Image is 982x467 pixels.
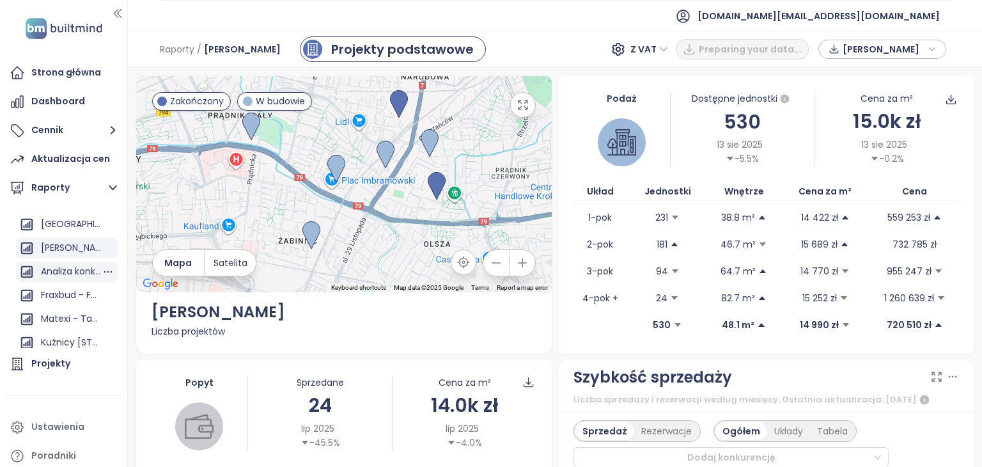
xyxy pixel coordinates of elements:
p: 94 [656,264,668,278]
div: -5.5% [726,152,759,166]
th: Wnętrze [708,179,780,204]
span: caret-up [933,213,942,222]
button: Preparing your data... [676,39,809,59]
div: Poradniki [31,448,76,464]
div: Matexi - Takt Lirników [41,311,102,327]
img: house [607,128,636,157]
div: 15.0k zł [815,106,959,136]
span: caret-down [671,213,680,222]
span: caret-up [758,294,767,303]
p: 15 252 zł [802,291,837,305]
span: caret-down [671,267,680,276]
div: Projekty [31,356,70,372]
div: button [825,40,939,59]
th: Jednostki [627,179,708,204]
span: caret-down [447,438,456,447]
img: logo [22,15,106,42]
p: 64.7 m² [721,264,756,278]
p: 720 510 zł [887,318,931,332]
div: Aktualizacja cen [31,151,110,167]
div: Dostępne jednostki [671,91,814,107]
div: Ustawienia [31,419,84,435]
a: Strona główna [6,60,121,86]
span: [DOMAIN_NAME][EMAIL_ADDRESS][DOMAIN_NAME] [698,1,940,31]
p: 559 253 zł [887,210,930,225]
div: [GEOGRAPHIC_DATA] [16,214,118,235]
p: 530 [653,318,671,332]
span: caret-up [934,321,943,329]
div: Liczba projektów [152,324,537,338]
span: Preparing your data... [699,42,802,56]
button: Raporty [6,175,121,201]
div: Analiza konkurencji [PERSON_NAME] [16,262,118,282]
td: 4-pok + [573,285,627,312]
div: [PERSON_NAME] [41,240,102,256]
img: wallet [185,412,214,441]
p: 955 247 zł [887,264,931,278]
div: Tabela [810,422,855,440]
a: Open this area in Google Maps (opens a new window) [139,276,182,292]
p: 48.1 m² [722,318,754,332]
span: Raporty [160,38,194,61]
span: caret-up [758,213,767,222]
p: 82.7 m² [721,291,755,305]
a: Terms [471,284,489,291]
div: Projekty podstawowe [331,40,474,59]
button: Cennik [6,118,121,143]
th: Cena [871,179,959,204]
div: Cena za m² [439,376,491,390]
div: [PERSON_NAME] [16,238,118,258]
td: 3-pok [573,258,627,285]
div: [PERSON_NAME] [152,300,537,324]
th: Cena za m² [780,179,871,204]
div: Popyt [152,376,248,390]
span: caret-up [670,240,679,249]
span: caret-down [870,154,879,163]
div: Analiza konkurencji [PERSON_NAME] [41,264,102,280]
div: Fraxbud - FORTnatura A [16,285,118,306]
p: 46.7 m² [721,237,756,251]
span: 13 sie 2025 [717,138,763,152]
div: Kuźnicy [STREET_ADDRESS] [16,333,118,353]
span: W budowie [256,94,305,108]
div: [GEOGRAPHIC_DATA] [41,216,102,232]
td: 2-pok [573,231,627,258]
a: Projekty [6,351,121,377]
p: 24 [656,291,667,305]
div: 24 [248,390,392,420]
div: Sprzedane [248,376,392,390]
span: caret-down [300,438,309,447]
span: Mapa [164,256,192,270]
div: -4.0% [447,436,482,450]
div: Szybkość sprzedaży [573,365,732,390]
p: 14 770 zł [800,264,838,278]
p: 38.8 m² [721,210,755,225]
p: 231 [655,210,668,225]
span: caret-down [839,294,848,303]
span: caret-up [840,240,849,249]
p: 181 [657,237,667,251]
span: caret-down [673,321,682,329]
button: Satelita [205,250,256,276]
span: / [197,38,201,61]
span: caret-down [841,267,850,276]
span: caret-up [758,267,767,276]
div: Matexi - Takt Lirników [16,309,118,329]
span: caret-down [841,321,850,329]
p: 14 422 zł [801,210,838,225]
div: Dashboard [31,93,85,109]
a: Dashboard [6,89,121,115]
div: Liczba sprzedaży i rezerwacji według miesięcy. Ostatnia aktualizacja: [DATE] [573,392,959,408]
div: Rezerwacje [634,422,699,440]
div: Układy [767,422,810,440]
button: Keyboard shortcuts [331,283,386,292]
img: Google [139,276,182,292]
span: lip 2025 [301,422,334,436]
span: caret-up [757,321,766,329]
div: -0.2% [870,152,904,166]
span: Satelita [214,256,247,270]
span: Zakończony [170,94,224,108]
